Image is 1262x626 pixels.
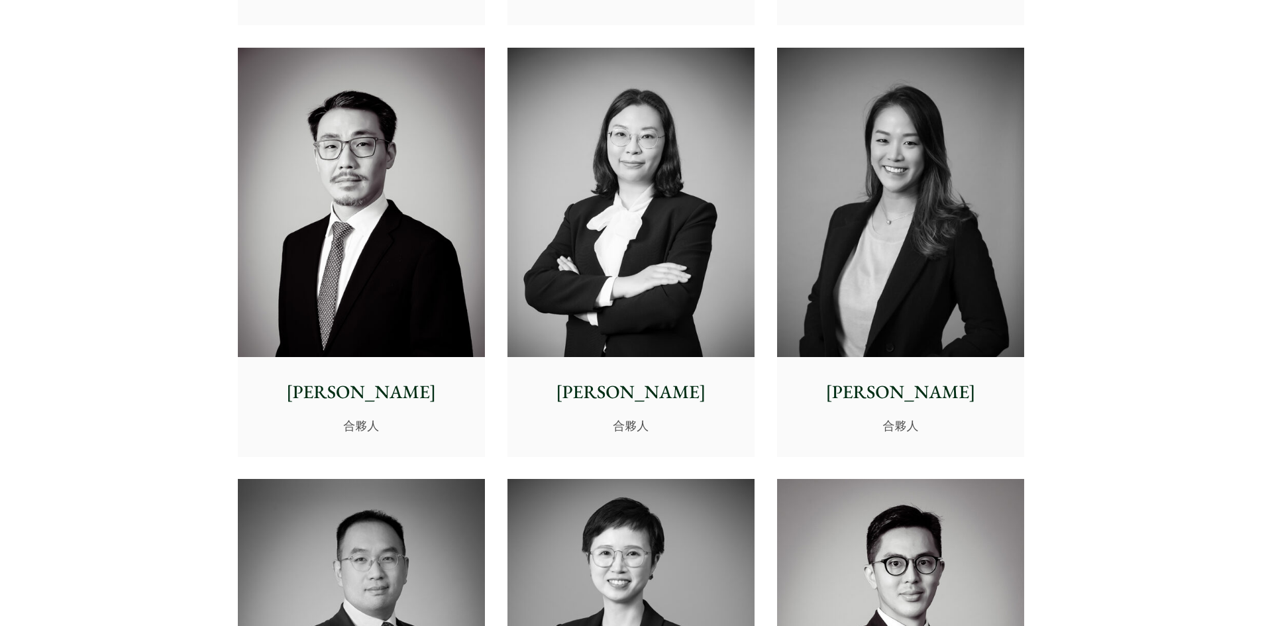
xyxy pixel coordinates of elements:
p: [PERSON_NAME] [518,378,744,406]
p: 合夥人 [518,417,744,435]
p: [PERSON_NAME] [788,378,1014,406]
p: 合夥人 [248,417,474,435]
p: [PERSON_NAME] [248,378,474,406]
a: [PERSON_NAME] 合夥人 [507,48,755,457]
p: 合夥人 [788,417,1014,435]
a: [PERSON_NAME] 合夥人 [777,48,1024,457]
a: [PERSON_NAME] 合夥人 [238,48,485,457]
